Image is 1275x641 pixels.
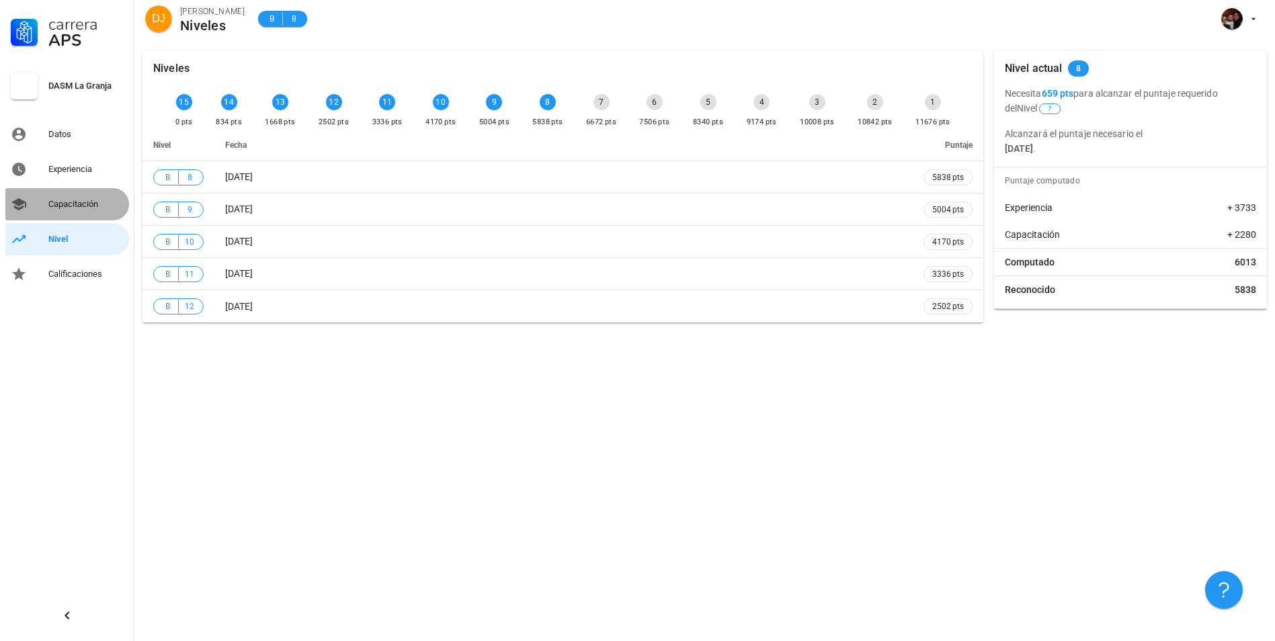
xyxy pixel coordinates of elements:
[693,116,723,129] div: 8340 pts
[265,116,295,129] div: 1668 pts
[184,235,195,249] span: 10
[162,300,173,313] span: B
[932,235,964,249] span: 4170 pts
[1048,104,1052,114] span: 7
[747,116,777,129] div: 9174 pts
[48,164,124,175] div: Experiencia
[800,116,835,129] div: 10008 pts
[913,129,983,161] th: Puntaje
[176,94,192,110] div: 15
[932,300,964,313] span: 2502 pts
[1227,228,1256,241] span: + 2280
[216,116,242,129] div: 834 pts
[1005,86,1256,116] p: Necesita para alcanzar el puntaje requerido del
[1227,201,1256,214] span: + 3733
[486,94,502,110] div: 9
[809,94,825,110] div: 3
[48,16,124,32] div: Carrera
[48,32,124,48] div: APS
[1076,60,1081,77] span: 8
[1042,88,1074,99] b: 659 pts
[479,116,509,129] div: 5004 pts
[1235,283,1256,296] span: 5838
[184,300,195,313] span: 12
[532,116,563,129] div: 5838 pts
[175,116,193,129] div: 0 pts
[153,51,190,86] div: Niveles
[180,18,245,33] div: Niveles
[326,94,342,110] div: 12
[225,140,247,150] span: Fecha
[700,94,716,110] div: 5
[425,116,456,129] div: 4170 pts
[1005,255,1055,269] span: Computado
[372,116,403,129] div: 3336 pts
[221,94,237,110] div: 14
[867,94,883,110] div: 2
[1005,283,1055,296] span: Reconocido
[1221,8,1243,30] div: avatar
[586,116,616,129] div: 6672 pts
[288,12,299,26] span: 8
[184,171,195,184] span: 8
[142,129,214,161] th: Nivel
[932,267,964,281] span: 3336 pts
[162,203,173,216] span: B
[999,167,1267,194] div: Puntaje computado
[1005,228,1060,241] span: Capacitación
[925,94,941,110] div: 1
[225,204,253,214] span: [DATE]
[915,116,950,129] div: 11676 pts
[433,94,449,110] div: 10
[1005,201,1053,214] span: Experiencia
[152,5,165,32] span: DJ
[1005,51,1063,86] div: Nivel actual
[932,203,964,216] span: 5004 pts
[266,12,277,26] span: B
[48,234,124,245] div: Nivel
[225,171,253,182] span: [DATE]
[225,301,253,312] span: [DATE]
[272,94,288,110] div: 13
[225,236,253,247] span: [DATE]
[1005,143,1034,154] b: [DATE]
[858,116,893,129] div: 10842 pts
[1005,126,1256,156] p: Alcanzará el puntaje necesario el .
[593,94,610,110] div: 7
[180,5,245,18] div: [PERSON_NAME]
[932,171,964,184] span: 5838 pts
[5,118,129,151] a: Datos
[214,129,913,161] th: Fecha
[225,268,253,279] span: [DATE]
[162,171,173,184] span: B
[379,94,395,110] div: 11
[48,81,124,91] div: DASM La Granja
[1235,255,1256,269] span: 6013
[145,5,172,32] div: avatar
[48,129,124,140] div: Datos
[319,116,349,129] div: 2502 pts
[162,267,173,281] span: B
[5,258,129,290] a: Calificaciones
[639,116,669,129] div: 7506 pts
[48,269,124,280] div: Calificaciones
[1017,103,1062,114] span: Nivel
[48,199,124,210] div: Capacitación
[184,203,195,216] span: 9
[945,140,973,150] span: Puntaje
[647,94,663,110] div: 6
[540,94,556,110] div: 8
[184,267,195,281] span: 11
[5,188,129,220] a: Capacitación
[5,153,129,185] a: Experiencia
[153,140,171,150] span: Nivel
[753,94,770,110] div: 4
[5,223,129,255] a: Nivel
[162,235,173,249] span: B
